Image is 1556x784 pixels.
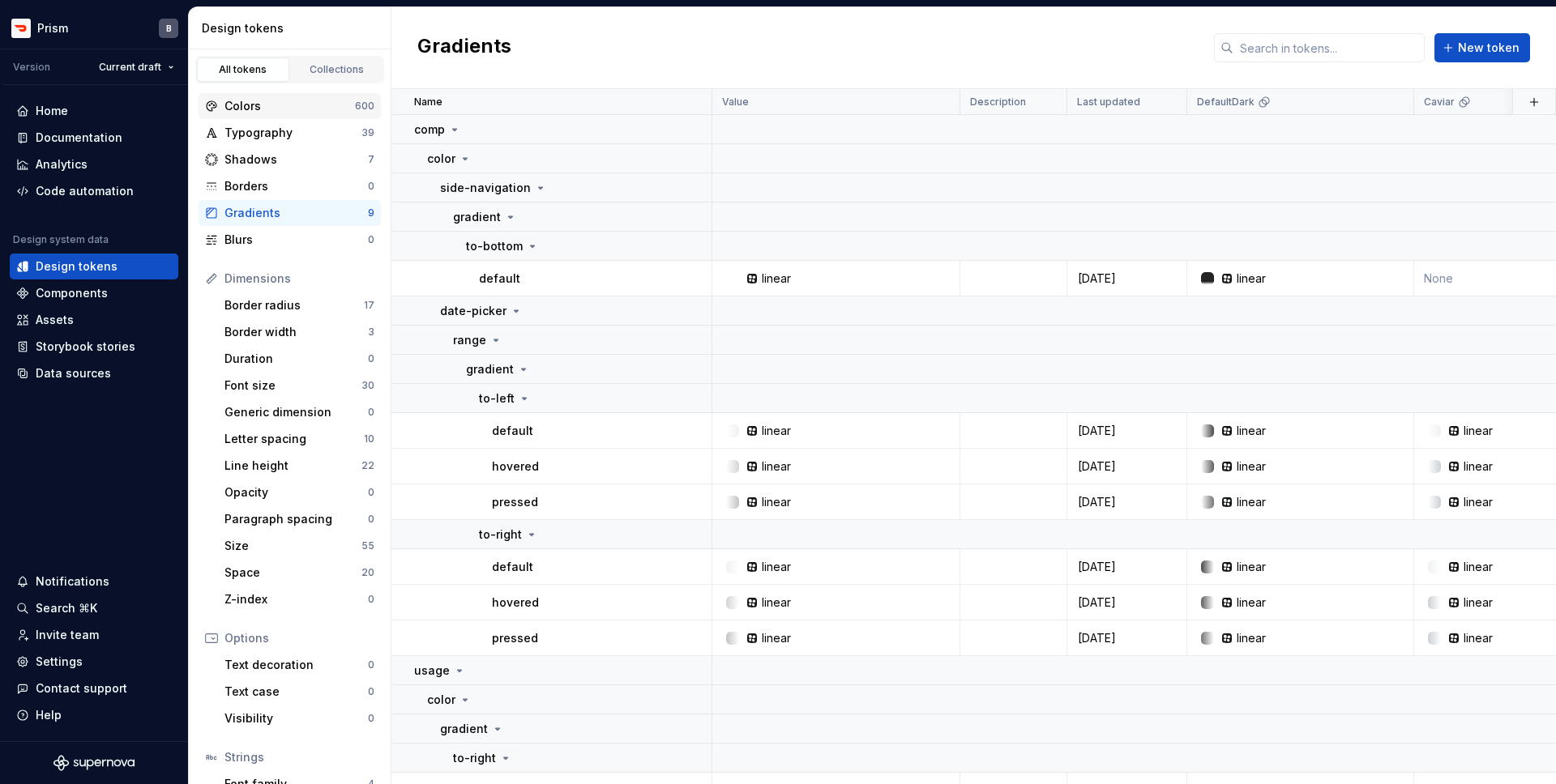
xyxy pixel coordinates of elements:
[224,178,368,194] div: Borders
[10,675,178,701] button: Contact support
[218,426,381,452] a: Letter spacing10
[1464,494,1493,510] div: linear
[199,93,381,119] a: Colors600
[13,61,50,74] div: Version
[218,319,381,345] a: Border width3
[492,494,538,510] p: pressed
[10,334,178,360] a: Storybook stories
[224,484,368,501] div: Opacity
[10,360,178,386] a: Data sources
[1464,630,1493,646] div: linear
[1197,96,1255,109] p: DefaultDark
[218,652,381,678] a: Text decoration0
[361,459,374,472] div: 22
[762,559,791,575] div: linear
[10,649,178,675] a: Settings
[492,559,533,575] p: default
[1237,423,1266,439] div: linear
[224,351,368,367] div: Duration
[364,299,374,312] div: 17
[762,630,791,646] div: linear
[218,533,381,559] a: Size55
[224,205,368,221] div: Gradients
[199,147,381,173] a: Shadows7
[99,61,161,74] span: Current draft
[361,126,374,139] div: 39
[453,209,501,225] p: gradient
[224,565,361,581] div: Space
[1434,33,1530,62] button: New token
[453,750,496,766] p: to-right
[970,96,1026,109] p: Description
[224,458,361,474] div: Line height
[479,271,520,287] p: default
[224,232,368,248] div: Blurs
[3,11,185,45] button: PrismB
[368,658,374,671] div: 0
[492,423,533,439] p: default
[368,352,374,365] div: 0
[10,280,178,306] a: Components
[722,96,749,109] p: Value
[224,511,368,527] div: Paragraph spacing
[762,423,791,439] div: linear
[218,292,381,318] a: Border radius17
[10,307,178,333] a: Assets
[36,600,97,616] div: Search ⌘K
[166,22,172,35] div: B
[368,207,374,219] div: 9
[361,566,374,579] div: 20
[224,404,368,420] div: Generic dimension
[368,712,374,725] div: 0
[224,710,368,726] div: Visibility
[1464,559,1493,575] div: linear
[427,151,455,167] p: color
[10,622,178,648] a: Invite team
[1068,458,1186,475] div: [DATE]
[1068,630,1186,646] div: [DATE]
[1237,630,1266,646] div: linear
[218,679,381,705] a: Text case0
[1237,559,1266,575] div: linear
[203,63,284,76] div: All tokens
[1237,594,1266,611] div: linear
[368,406,374,419] div: 0
[1458,40,1520,56] span: New token
[297,63,378,76] div: Collections
[224,271,374,287] div: Dimensions
[10,569,178,594] button: Notifications
[224,591,368,607] div: Z-index
[36,654,83,670] div: Settings
[368,180,374,193] div: 0
[199,120,381,146] a: Typography39
[218,560,381,586] a: Space20
[427,692,455,708] p: color
[36,627,99,643] div: Invite team
[492,594,539,611] p: hovered
[218,399,381,425] a: Generic dimension0
[199,173,381,199] a: Borders0
[466,238,523,254] p: to-bottom
[224,749,374,765] div: Strings
[466,361,514,377] p: gradient
[440,303,507,319] p: date-picker
[1464,458,1493,475] div: linear
[10,178,178,204] a: Code automation
[36,707,62,723] div: Help
[53,755,135,771] svg: Supernova Logo
[364,432,374,445] div: 10
[414,663,450,679] p: usage
[762,494,791,510] div: linear
[492,458,539,475] p: hovered
[224,538,361,554] div: Size
[10,595,178,621] button: Search ⌘K
[36,680,127,697] div: Contact support
[368,326,374,339] div: 3
[36,339,135,355] div: Storybook stories
[11,19,31,38] img: bd52d190-91a7-4889-9e90-eccda45865b1.png
[1068,494,1186,510] div: [DATE]
[10,125,178,151] a: Documentation
[202,20,384,36] div: Design tokens
[224,125,361,141] div: Typography
[355,100,374,113] div: 600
